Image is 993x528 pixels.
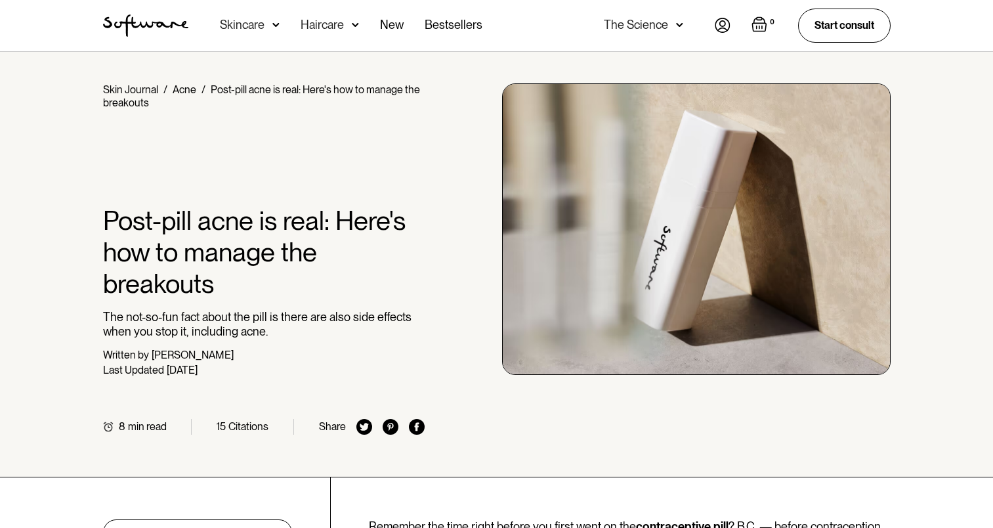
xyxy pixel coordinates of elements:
h1: Post-pill acne is real: Here's how to manage the breakouts [103,205,425,299]
div: Haircare [301,18,344,32]
div: Post-pill acne is real: Here's how to manage the breakouts [103,83,420,109]
div: [PERSON_NAME] [152,349,234,361]
div: Citations [228,420,268,433]
img: arrow down [676,18,683,32]
img: twitter icon [356,419,372,435]
a: Start consult [798,9,891,42]
div: 8 [119,420,125,433]
div: [DATE] [167,364,198,376]
div: / [201,83,205,96]
img: facebook icon [409,419,425,435]
img: arrow down [352,18,359,32]
img: pinterest icon [383,419,398,435]
p: The not-so-fun fact about the pill is there are also side effects when you stop it, including acne. [103,310,425,338]
div: Skincare [220,18,264,32]
div: / [163,83,167,96]
img: arrow down [272,18,280,32]
div: The Science [604,18,668,32]
div: 15 [217,420,226,433]
div: min read [128,420,167,433]
div: 0 [767,16,777,28]
a: Acne [173,83,196,96]
div: Written by [103,349,149,361]
a: Open empty cart [751,16,777,35]
a: Skin Journal [103,83,158,96]
div: Share [319,420,346,433]
img: Software Logo [103,14,188,37]
div: Last Updated [103,364,164,376]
